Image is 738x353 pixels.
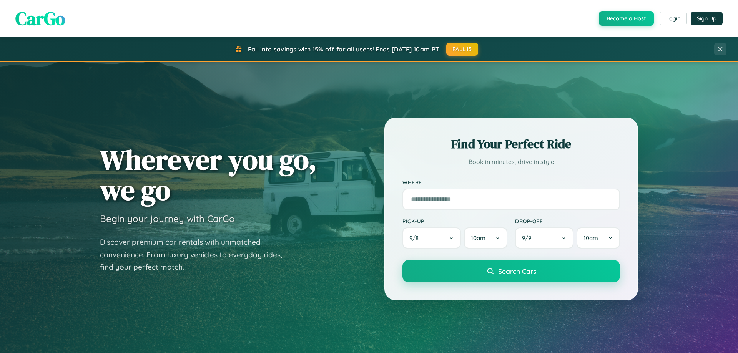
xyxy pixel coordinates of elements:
[100,236,292,273] p: Discover premium car rentals with unmatched convenience. From luxury vehicles to everyday rides, ...
[577,227,620,249] button: 10am
[100,213,235,224] h3: Begin your journey with CarGo
[660,12,687,25] button: Login
[402,218,507,224] label: Pick-up
[583,234,598,242] span: 10am
[498,267,536,275] span: Search Cars
[100,144,317,205] h1: Wherever you go, we go
[471,234,485,242] span: 10am
[402,156,620,167] p: Book in minutes, drive in style
[691,12,723,25] button: Sign Up
[409,234,422,242] span: 9 / 8
[522,234,535,242] span: 9 / 9
[248,45,440,53] span: Fall into savings with 15% off for all users! Ends [DATE] 10am PT.
[515,227,573,249] button: 9/9
[402,260,620,282] button: Search Cars
[15,6,65,31] span: CarGo
[402,136,620,152] h2: Find Your Perfect Ride
[402,227,461,249] button: 9/8
[599,11,654,26] button: Become a Host
[402,179,620,186] label: Where
[515,218,620,224] label: Drop-off
[446,43,479,56] button: FALL15
[464,227,507,249] button: 10am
